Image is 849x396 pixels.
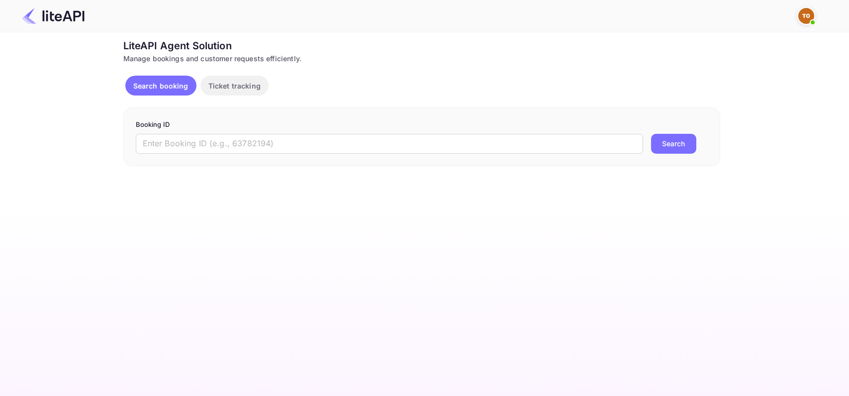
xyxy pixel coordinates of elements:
[123,38,720,53] div: LiteAPI Agent Solution
[123,53,720,64] div: Manage bookings and customer requests efficiently.
[798,8,814,24] img: Tali Oussama
[133,81,189,91] p: Search booking
[136,120,708,130] p: Booking ID
[136,134,643,154] input: Enter Booking ID (e.g., 63782194)
[651,134,696,154] button: Search
[208,81,261,91] p: Ticket tracking
[22,8,85,24] img: LiteAPI Logo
